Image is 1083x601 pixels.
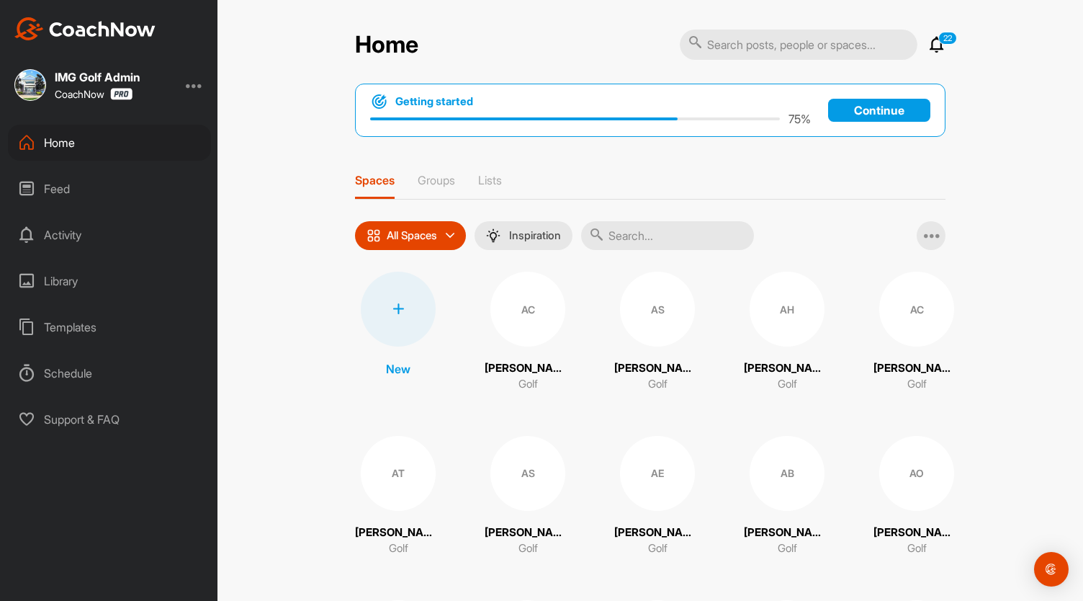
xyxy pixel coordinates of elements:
p: Golf [518,376,538,393]
div: AT [361,436,436,511]
p: Golf [778,376,797,393]
p: Golf [907,540,927,557]
p: Golf [389,540,408,557]
p: Spaces [355,173,395,187]
p: New [386,360,410,378]
a: AE[PERSON_NAME]Golf [614,436,701,557]
h1: Getting started [395,94,473,110]
p: All Spaces [387,230,437,241]
a: AS[PERSON_NAME]Golf [485,436,571,557]
a: AC[PERSON_NAME]Golf [873,272,960,393]
p: Golf [778,540,797,557]
div: Open Intercom Messenger [1034,552,1069,587]
img: menuIcon [486,228,500,243]
div: AC [490,272,565,347]
p: [PERSON_NAME] [744,525,830,541]
div: Templates [8,309,211,345]
p: [PERSON_NAME] [614,360,701,377]
p: [PERSON_NAME] [PERSON_NAME] [873,525,960,541]
p: [PERSON_NAME] [744,360,830,377]
p: Lists [478,173,502,187]
div: IMG Golf Admin [55,71,140,83]
p: [PERSON_NAME] [485,360,571,377]
p: [PERSON_NAME] [355,525,441,541]
a: AS[PERSON_NAME]Golf [614,272,701,393]
h2: Home [355,31,418,59]
p: Inspiration [509,230,561,241]
img: icon [367,228,381,243]
p: Golf [518,540,538,557]
p: [PERSON_NAME] [873,360,960,377]
img: square_e24ab7e1e8666c6ba6e3f1b6a9a0c7eb.jpg [14,69,46,101]
div: AE [620,436,695,511]
input: Search... [581,221,754,250]
p: Groups [418,173,455,187]
div: AO [879,436,954,511]
p: [PERSON_NAME] [614,525,701,541]
p: 75 % [788,110,811,128]
div: AH [750,272,824,347]
input: Search posts, people or spaces... [680,30,917,60]
div: Feed [8,171,211,207]
div: AS [490,436,565,511]
p: Golf [648,540,668,557]
div: AB [750,436,824,511]
img: CoachNow [14,17,156,40]
div: AS [620,272,695,347]
div: CoachNow [55,88,132,100]
a: AH[PERSON_NAME]Golf [744,272,830,393]
div: Support & FAQ [8,401,211,437]
div: Home [8,125,211,161]
a: AO[PERSON_NAME] [PERSON_NAME]Golf [873,436,960,557]
a: AT[PERSON_NAME]Golf [355,436,441,557]
a: AC[PERSON_NAME]Golf [485,272,571,393]
p: [PERSON_NAME] [485,525,571,541]
div: Activity [8,217,211,253]
div: Schedule [8,355,211,391]
p: Golf [907,376,927,393]
a: AB[PERSON_NAME]Golf [744,436,830,557]
div: AC [879,272,954,347]
p: 22 [938,32,957,45]
img: CoachNow Pro [110,88,132,100]
p: Golf [648,376,668,393]
a: Continue [828,99,930,122]
img: bullseye [370,93,388,110]
div: Library [8,263,211,299]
